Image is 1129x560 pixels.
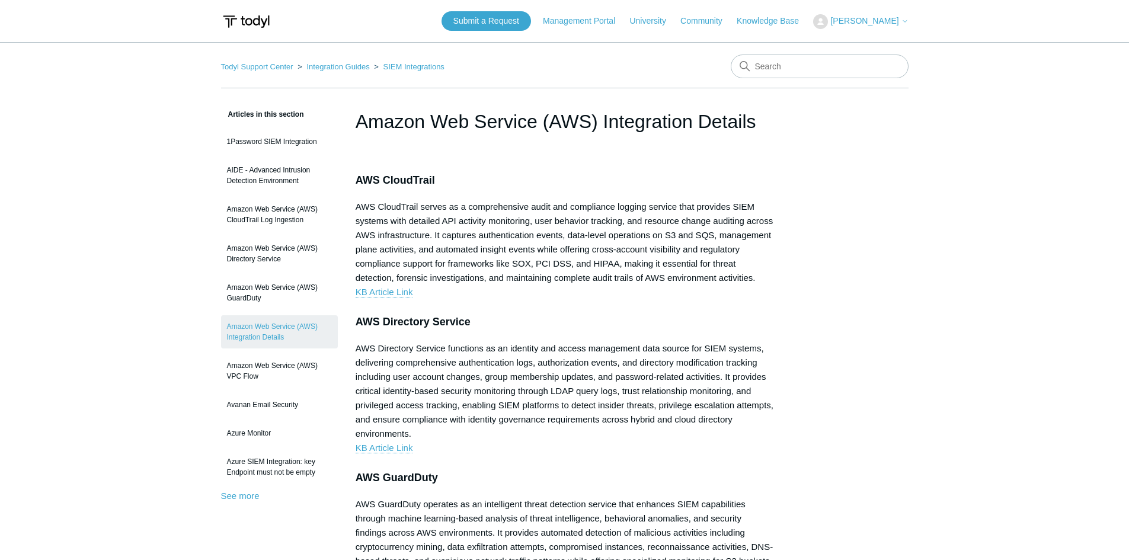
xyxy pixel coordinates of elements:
a: Submit a Request [442,11,531,31]
h3: AWS Directory Service [356,313,774,331]
a: University [629,15,677,27]
span: [PERSON_NAME] [830,16,898,25]
a: Amazon Web Service (AWS) GuardDuty [221,276,338,309]
a: Azure Monitor [221,422,338,444]
a: See more [221,491,260,501]
a: Amazon Web Service (AWS) VPC Flow [221,354,338,388]
span: Articles in this section [221,110,304,119]
li: Integration Guides [295,62,372,71]
a: KB Article Link [356,443,413,453]
a: Knowledge Base [737,15,811,27]
div: AWS Directory Service functions as an identity and access management data source for SIEM systems... [356,341,774,441]
a: Amazon Web Service (AWS) Directory Service [221,237,338,270]
a: AIDE - Advanced Intrusion Detection Environment [221,159,338,192]
input: Search [731,55,909,78]
a: KB Article Link [356,287,413,297]
a: Avanan Email Security [221,393,338,416]
h1: Amazon Web Service (AWS) Integration Details [356,107,774,136]
a: Azure SIEM Integration: key Endpoint must not be empty [221,450,338,484]
a: SIEM Integrations [383,62,444,71]
button: [PERSON_NAME] [813,14,908,29]
a: Amazon Web Service (AWS) Integration Details [221,315,338,348]
a: 1Password SIEM Integration [221,130,338,153]
h3: AWS GuardDuty [356,469,774,487]
a: Community [680,15,734,27]
a: Integration Guides [306,62,369,71]
li: SIEM Integrations [372,62,444,71]
img: Todyl Support Center Help Center home page [221,11,271,33]
a: Amazon Web Service (AWS) CloudTrail Log Ingestion [221,198,338,231]
a: Management Portal [543,15,627,27]
h3: AWS CloudTrail [356,172,774,189]
div: AWS CloudTrail serves as a comprehensive audit and compliance logging service that provides SIEM ... [356,200,774,285]
li: Todyl Support Center [221,62,296,71]
a: Todyl Support Center [221,62,293,71]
